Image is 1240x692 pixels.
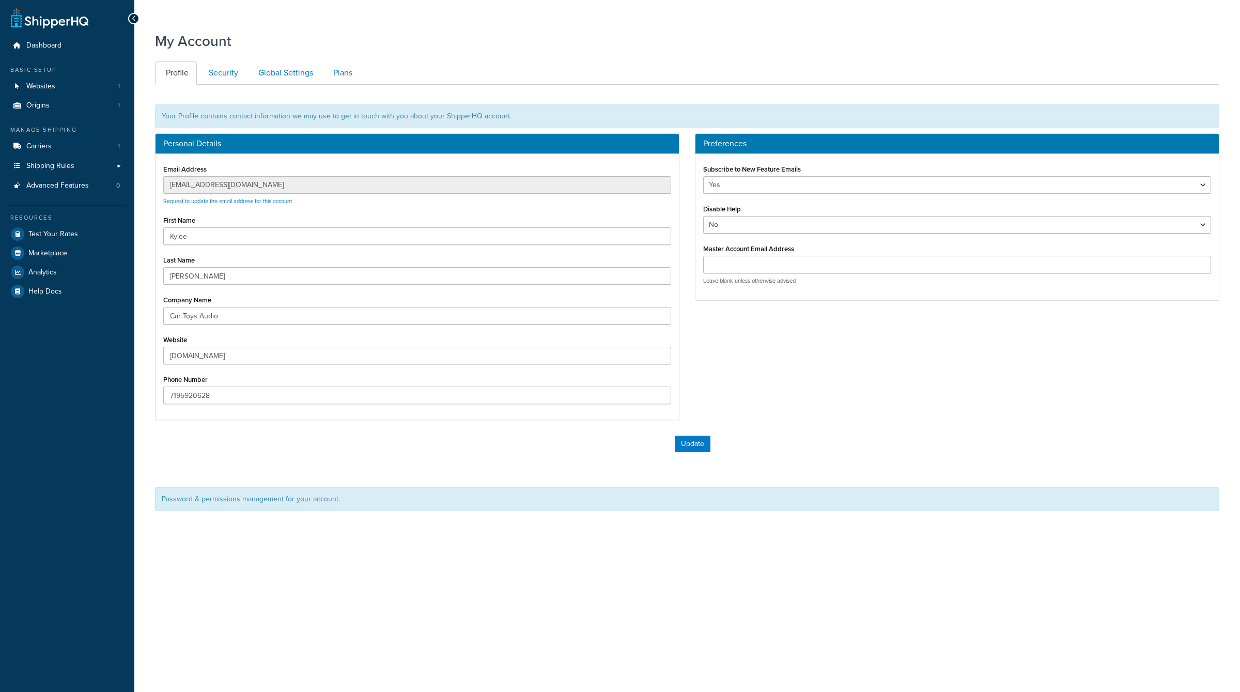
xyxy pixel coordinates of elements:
[163,256,195,264] label: Last Name
[198,61,246,85] a: Security
[8,77,127,96] a: Websites 1
[8,244,127,263] a: Marketplace
[8,66,127,74] div: Basic Setup
[118,101,120,110] span: 1
[163,296,211,304] label: Company Name
[26,41,61,50] span: Dashboard
[28,230,78,239] span: Test Your Rates
[8,176,127,195] li: Advanced Features
[703,165,801,173] label: Subscribe to New Feature Emails
[8,225,127,243] a: Test Your Rates
[703,245,794,253] label: Master Account Email Address
[8,96,127,115] a: Origins 1
[28,287,62,296] span: Help Docs
[8,137,127,156] li: Carriers
[8,36,127,55] a: Dashboard
[28,268,57,277] span: Analytics
[155,31,231,51] h1: My Account
[8,176,127,195] a: Advanced Features 0
[8,77,127,96] li: Websites
[163,197,292,205] a: Request to update the email address for this account
[28,249,67,258] span: Marketplace
[155,487,1219,511] div: Password & permissions management for your account.
[163,336,187,344] label: Website
[8,282,127,301] a: Help Docs
[703,205,741,213] label: Disable Help
[322,61,361,85] a: Plans
[8,213,127,222] div: Resources
[116,181,120,190] span: 0
[703,277,1211,285] p: Leave blank unless otherwise advised
[8,96,127,115] li: Origins
[8,263,127,282] a: Analytics
[26,82,55,91] span: Websites
[118,142,120,151] span: 1
[163,165,207,173] label: Email Address
[118,82,120,91] span: 1
[163,217,195,224] label: First Name
[11,8,88,28] a: ShipperHQ Home
[163,376,208,383] label: Phone Number
[26,162,74,171] span: Shipping Rules
[8,157,127,176] a: Shipping Rules
[675,436,710,452] button: Update
[155,104,1219,128] div: Your Profile contains contact information we may use to get in touch with you about your ShipperH...
[163,139,671,148] h3: Personal Details
[26,101,50,110] span: Origins
[155,61,197,85] a: Profile
[247,61,321,85] a: Global Settings
[703,139,1211,148] h3: Preferences
[26,142,52,151] span: Carriers
[8,137,127,156] a: Carriers 1
[26,181,89,190] span: Advanced Features
[8,126,127,134] div: Manage Shipping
